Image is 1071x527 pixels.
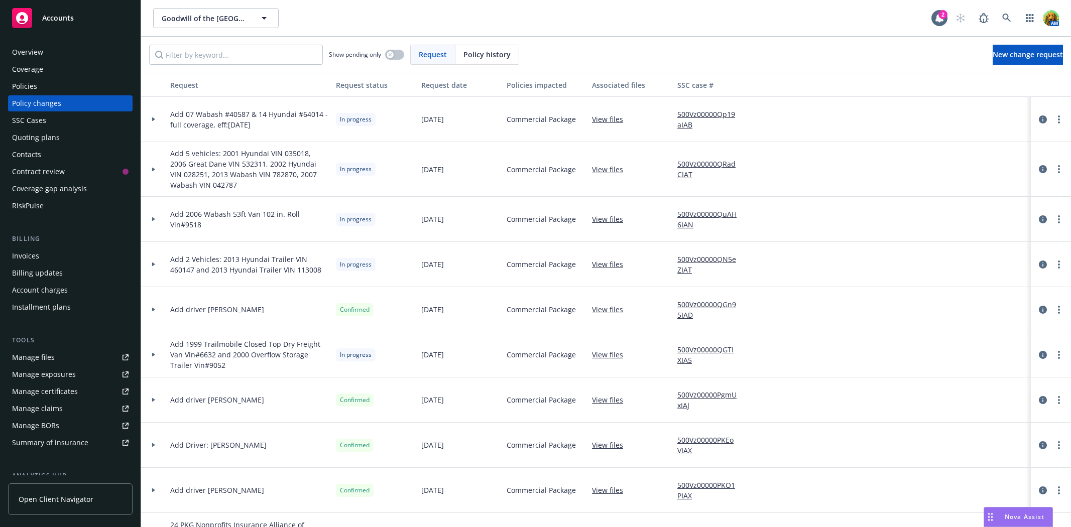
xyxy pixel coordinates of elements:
div: Associated files [592,80,669,90]
span: Commercial Package [507,394,576,405]
a: 500Vz00000PKO1PIAX [677,480,745,501]
img: photo [1043,10,1059,26]
a: circleInformation [1037,163,1049,175]
a: Manage files [8,349,133,365]
a: Coverage [8,61,133,77]
div: Invoices [12,248,39,264]
a: View files [592,349,631,360]
a: more [1053,394,1065,406]
div: Toggle Row Expanded [141,423,166,468]
div: Policies [12,78,37,94]
a: Billing updates [8,265,133,281]
span: Commercial Package [507,164,576,175]
div: Installment plans [12,299,71,315]
a: Policies [8,78,133,94]
div: Toggle Row Expanded [141,332,166,377]
a: Manage certificates [8,383,133,400]
span: Add 1999 Trailmobile Closed Top Dry Freight Van Vin#6632 and 2000 Overflow Storage Trailer Vin#9052 [170,339,328,370]
span: Add Driver: [PERSON_NAME] [170,440,267,450]
span: Commercial Package [507,114,576,124]
div: Drag to move [984,507,997,526]
a: circleInformation [1037,394,1049,406]
a: SSC Cases [8,112,133,128]
span: Nova Assist [1005,512,1044,521]
a: 500Vz00000PKEoVIAX [677,435,745,456]
a: circleInformation [1037,439,1049,451]
span: Policy history [463,49,511,60]
a: View files [592,259,631,270]
a: more [1053,113,1065,125]
a: Summary of insurance [8,435,133,451]
div: Quoting plans [12,129,60,146]
span: In progress [340,115,372,124]
a: 500Vz00000QGTIXIA5 [677,344,745,365]
a: circleInformation [1037,349,1049,361]
div: Coverage gap analysis [12,181,87,197]
a: circleInformation [1037,484,1049,496]
a: more [1053,304,1065,316]
a: View files [592,164,631,175]
a: 500Vz00000QN5eZIAT [677,254,745,275]
span: Goodwill of the [GEOGRAPHIC_DATA] [162,13,249,24]
span: Commercial Package [507,214,576,224]
a: Installment plans [8,299,133,315]
span: [DATE] [421,440,444,450]
a: circleInformation [1037,213,1049,225]
span: Commercial Package [507,349,576,360]
input: Filter by keyword... [149,45,323,65]
a: Contract review [8,164,133,180]
a: New change request [993,45,1063,65]
span: Add 5 vehicles: 2001 Hyundai VIN 035018, 2006 Great Dane VIN 532311, 2002 Hyundai VIN 028251, 201... [170,148,328,190]
a: Coverage gap analysis [8,181,133,197]
div: Toggle Row Expanded [141,97,166,142]
a: more [1053,349,1065,361]
span: Request [419,49,447,60]
a: Policy changes [8,95,133,111]
a: Search [997,8,1017,28]
span: Add driver [PERSON_NAME] [170,394,264,405]
a: Invoices [8,248,133,264]
span: In progress [340,350,372,359]
span: Add 07 Wabash #40587 & 14 Hyundai #64014 - full coverage, eff:[DATE] [170,109,328,130]
a: View files [592,304,631,315]
button: SSC case # [673,73,749,97]
span: [DATE] [421,485,444,495]
span: [DATE] [421,394,444,405]
span: Commercial Package [507,259,576,270]
span: [DATE] [421,214,444,224]
div: Summary of insurance [12,435,88,451]
a: Manage BORs [8,418,133,434]
span: [DATE] [421,114,444,124]
div: Manage BORs [12,418,59,434]
div: Analytics hub [8,471,133,481]
button: Request status [332,73,417,97]
span: Commercial Package [507,440,576,450]
a: more [1053,213,1065,225]
button: Goodwill of the [GEOGRAPHIC_DATA] [153,8,279,28]
a: Account charges [8,282,133,298]
span: Add 2006 Wabash 53ft Van 102 in. Roll Vin#9518 [170,209,328,230]
div: Coverage [12,61,43,77]
span: [DATE] [421,259,444,270]
span: Add driver [PERSON_NAME] [170,304,264,315]
span: New change request [993,50,1063,59]
span: Manage exposures [8,366,133,382]
button: Request date [417,73,503,97]
div: Policies impacted [507,80,584,90]
a: 500Vz00000QGn95IAD [677,299,745,320]
div: Request date [421,80,499,90]
a: View files [592,214,631,224]
a: View files [592,440,631,450]
span: Add 2 Vehicles: 2013 Hyundai Trailer VIN 460147 and 2013 Hyundai Trailer VIN 113008 [170,254,328,275]
a: Accounts [8,4,133,32]
span: Accounts [42,14,74,22]
a: Overview [8,44,133,60]
div: Toggle Row Expanded [141,468,166,513]
div: 2 [938,10,947,19]
button: Associated files [588,73,673,97]
a: 500Vz00000PgmUxIAJ [677,389,745,411]
a: RiskPulse [8,198,133,214]
a: 500Vz00000Qp19aIAB [677,109,745,130]
div: SSC Cases [12,112,46,128]
div: Toggle Row Expanded [141,242,166,287]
